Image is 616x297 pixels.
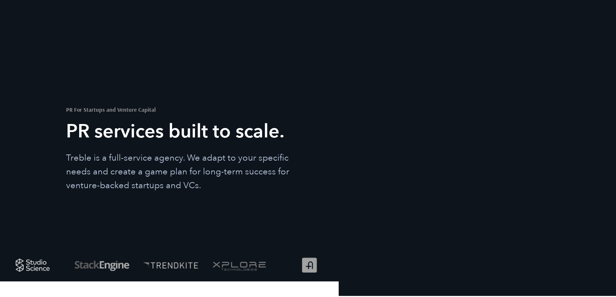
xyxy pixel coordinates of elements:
img: XPlore logo [207,249,272,281]
p: Treble is a full-service agency. We adapt to your specific needs and create a game plan for long-... [66,151,306,193]
img: TrendKite logo [138,249,203,281]
img: Addvocate logo [276,249,341,281]
h2: PR For Startups and Venture Capital [66,107,306,112]
img: StackEngine logo [69,249,134,281]
h1: PR services built to scale. [66,119,306,145]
